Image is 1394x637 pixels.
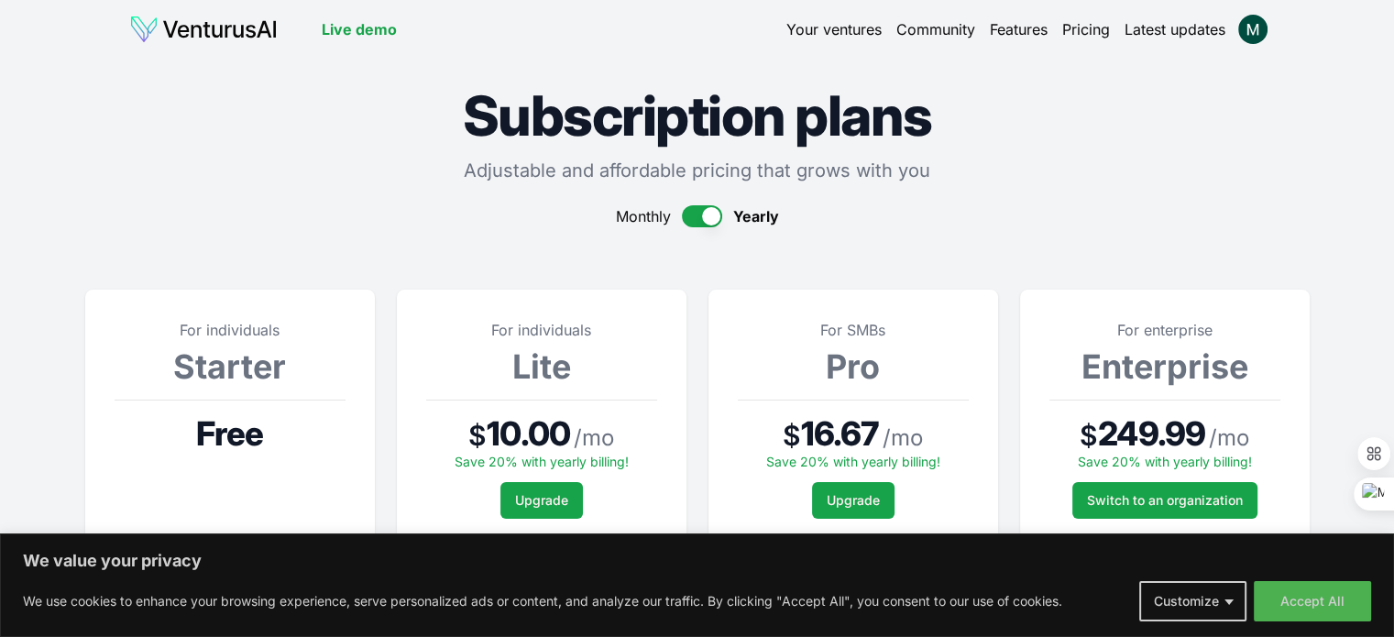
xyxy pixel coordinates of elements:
p: For SMBs [738,319,969,341]
span: / mo [574,423,614,453]
span: 16.67 [801,415,880,452]
span: / mo [1209,423,1249,453]
span: / mo [883,423,923,453]
span: $ [1080,419,1098,452]
span: 10.00 [487,415,570,452]
p: We use cookies to enhance your browsing experience, serve personalized ads or content, and analyz... [23,590,1062,612]
p: Adjustable and affordable pricing that grows with you [85,158,1310,183]
span: Save 20% with yearly billing! [766,454,940,469]
span: $ [783,419,801,452]
span: Free [196,415,263,452]
h3: Lite [426,348,657,385]
h1: Subscription plans [85,88,1310,143]
h3: Enterprise [1049,348,1280,385]
button: Upgrade [812,482,895,519]
img: ACg8ocJ7YEzeMfqDMseiPpkp9AJeOWT2CbZHJOcYZVK6WVqgmKIeYw=s96-c [1238,15,1268,44]
a: Switch to an organization [1072,482,1257,519]
p: For individuals [426,319,657,341]
button: Customize [1139,581,1246,621]
span: Save 20% with yearly billing! [1078,454,1252,469]
img: logo [129,15,278,44]
h3: Starter [115,348,346,385]
p: For enterprise [1049,319,1280,341]
a: Your ventures [786,18,882,40]
a: Pricing [1062,18,1110,40]
button: Upgrade [500,482,583,519]
h3: Pro [738,348,969,385]
span: 249.99 [1098,415,1205,452]
p: We value your privacy [23,550,1371,572]
span: $ [468,419,487,452]
span: Yearly [733,205,779,227]
a: Community [896,18,975,40]
a: Latest updates [1125,18,1225,40]
a: Features [990,18,1048,40]
p: For individuals [115,319,346,341]
a: Live demo [322,18,397,40]
span: Save 20% with yearly billing! [455,454,629,469]
span: Monthly [616,205,671,227]
button: Accept All [1254,581,1371,621]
